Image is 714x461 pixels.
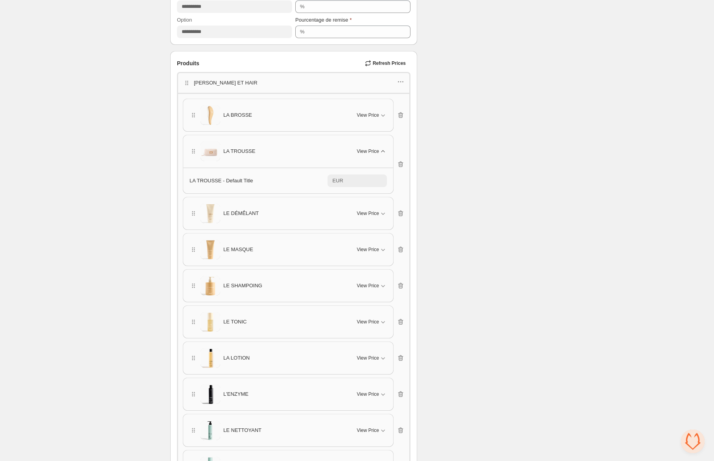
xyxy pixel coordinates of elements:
button: View Price [352,352,392,364]
span: View Price [357,391,379,397]
img: LE TONIC [201,309,220,334]
span: L'ENZYME [223,390,248,398]
span: View Price [357,112,379,118]
div: EUR [332,177,343,185]
a: Ouvrir le chat [681,430,705,453]
button: View Price [352,243,392,256]
span: LE SHAMPOING [223,282,262,290]
img: LA TROUSSE [201,138,220,164]
p: [PERSON_NAME] ET HAIR [194,79,258,87]
span: View Price [357,427,379,433]
button: View Price [352,207,392,220]
span: LA LOTION [223,354,250,362]
img: LE DÉMÊLANT [201,200,220,226]
button: View Price [352,316,392,328]
button: View Price [352,109,392,121]
span: Refresh Prices [373,60,406,66]
span: LE MASQUE [223,246,253,253]
img: LE NETTOYANT [201,417,220,443]
span: View Price [357,355,379,361]
img: L'ENZYME [201,381,220,407]
span: View Price [357,210,379,217]
img: LA LOTION [201,345,220,371]
button: View Price [352,145,392,158]
span: View Price [357,148,379,154]
span: LE DÉMÊLANT [223,209,259,217]
button: Refresh Prices [362,58,410,69]
span: LA TROUSSE - Default Title [190,178,253,184]
img: LE SHAMPOING [201,273,220,298]
div: % [300,28,305,36]
span: Produits [177,59,199,67]
button: View Price [352,424,392,437]
span: LE TONIC [223,318,247,326]
label: Pourcentage de remise [295,16,351,24]
span: View Price [357,246,379,253]
div: % [300,3,305,11]
img: LE MASQUE [201,237,220,262]
span: LA BROSSE [223,111,252,119]
span: View Price [357,283,379,289]
button: View Price [352,279,392,292]
img: LA BROSSE [201,102,220,128]
span: View Price [357,319,379,325]
span: LE NETTOYANT [223,426,261,434]
label: Option [177,16,192,24]
button: View Price [352,388,392,400]
span: LA TROUSSE [223,147,255,155]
